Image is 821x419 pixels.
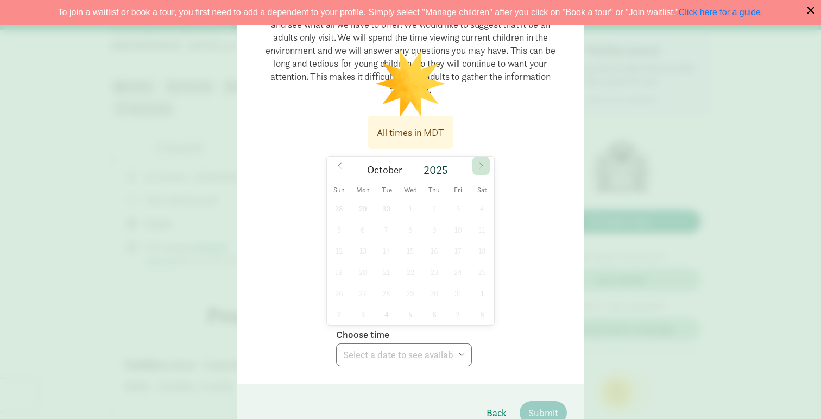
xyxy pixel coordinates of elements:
[327,187,351,194] span: Sun
[375,187,399,194] span: Tue
[377,125,444,140] div: All times in MDT
[336,328,389,341] label: Choose time
[399,187,422,194] span: Wed
[470,187,494,194] span: Sat
[351,187,375,194] span: Mon
[446,187,470,194] span: Fri
[422,187,446,194] span: Thu
[367,165,402,176] span: October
